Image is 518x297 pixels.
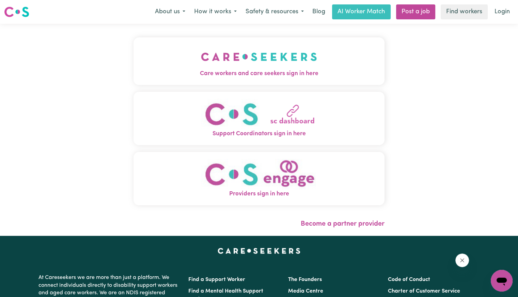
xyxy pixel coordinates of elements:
a: Blog [308,4,329,19]
a: Careseekers home page [218,248,300,254]
button: Support Coordinators sign in here [134,92,384,145]
span: Care workers and care seekers sign in here [134,69,384,78]
button: About us [151,5,190,19]
span: Need any help? [4,5,41,10]
img: Careseekers logo [4,6,29,18]
span: Support Coordinators sign in here [134,129,384,138]
iframe: Close message [455,254,469,267]
a: Media Centre [288,289,323,294]
a: Become a partner provider [301,221,384,227]
a: The Founders [288,277,322,282]
a: Careseekers logo [4,4,29,20]
iframe: Button to launch messaging window [491,270,513,292]
a: Post a job [396,4,435,19]
button: How it works [190,5,241,19]
span: Providers sign in here [134,190,384,198]
a: Code of Conduct [388,277,430,282]
a: Charter of Customer Service [388,289,460,294]
a: Find workers [441,4,488,19]
a: Login [490,4,514,19]
a: AI Worker Match [332,4,391,19]
button: Care workers and care seekers sign in here [134,37,384,85]
button: Safety & resources [241,5,308,19]
button: Providers sign in here [134,152,384,205]
a: Find a Support Worker [188,277,245,282]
